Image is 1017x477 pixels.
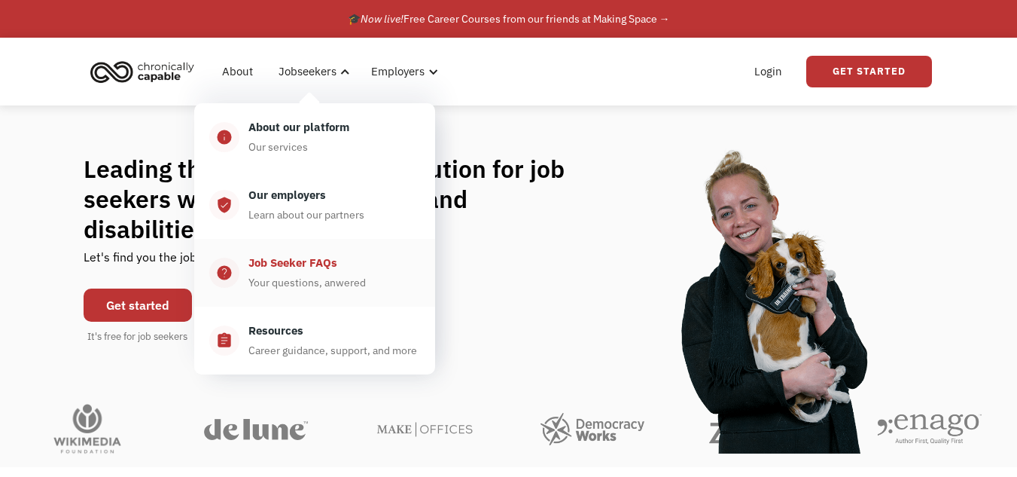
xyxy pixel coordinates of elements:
[248,138,308,156] div: Our services
[194,307,435,375] a: assignmentResourcesCareer guidance, support, and more
[216,264,233,282] div: help_center
[745,47,791,96] a: Login
[213,47,262,96] a: About
[269,47,355,96] div: Jobseekers
[248,274,366,292] div: Your questions, anwered
[806,56,932,87] a: Get Started
[86,55,199,88] img: Chronically Capable logo
[84,244,282,281] div: Let's find you the job of your dreams
[194,239,435,307] a: help_centerJob Seeker FAQsYour questions, anwered
[348,10,670,28] div: 🎓 Free Career Courses from our friends at Making Space →
[248,341,417,359] div: Career guidance, support, and more
[248,118,349,136] div: About our platform
[248,254,337,272] div: Job Seeker FAQs
[84,289,192,322] a: Get started
[361,12,403,26] em: Now live!
[248,186,326,204] div: Our employers
[216,196,233,214] div: verified_user
[248,322,303,340] div: Resources
[194,171,435,239] a: verified_userOur employersLearn about our partners
[194,103,435,171] a: infoAbout our platformOur services
[84,154,594,244] h1: Leading the flexible work revolution for job seekers with chronic illnesses and disabilities
[279,63,336,81] div: Jobseekers
[248,206,364,224] div: Learn about our partners
[362,47,443,96] div: Employers
[86,55,206,88] a: home
[87,329,187,344] div: It's free for job seekers
[216,128,233,146] div: info
[371,63,425,81] div: Employers
[194,96,435,375] nav: Jobseekers
[216,332,233,350] div: assignment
